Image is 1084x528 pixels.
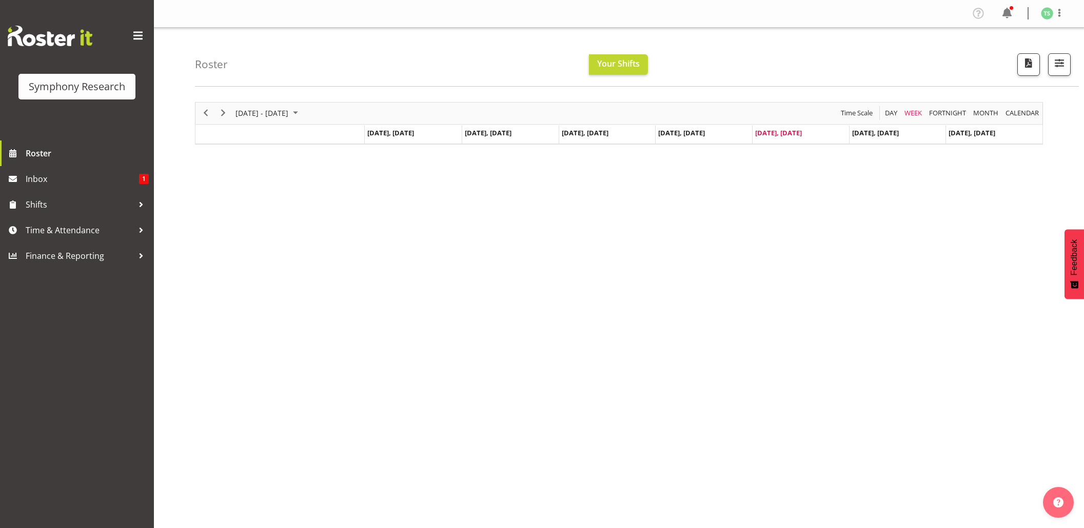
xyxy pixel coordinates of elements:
[26,197,133,212] span: Shifts
[1070,239,1079,275] span: Feedback
[839,107,875,119] button: Time Scale
[195,102,1043,145] div: Timeline Week of October 3, 2025
[1053,497,1063,507] img: help-xxl-2.png
[26,146,149,161] span: Roster
[139,174,149,184] span: 1
[26,222,133,238] span: Time & Attendance
[884,107,898,119] span: Day
[195,58,228,70] h4: Roster
[367,128,414,137] span: [DATE], [DATE]
[1065,229,1084,299] button: Feedback - Show survey
[1048,53,1071,76] button: Filter Shifts
[840,107,874,119] span: Time Scale
[465,128,511,137] span: [DATE], [DATE]
[29,79,125,94] div: Symphony Research
[903,107,923,119] span: Week
[8,26,92,46] img: Rosterit website logo
[1041,7,1053,19] img: tanya-stebbing1954.jpg
[883,107,899,119] button: Timeline Day
[949,128,995,137] span: [DATE], [DATE]
[216,107,230,119] button: Next
[658,128,705,137] span: [DATE], [DATE]
[214,103,232,124] div: next period
[562,128,608,137] span: [DATE], [DATE]
[589,54,648,75] button: Your Shifts
[199,107,213,119] button: Previous
[928,107,967,119] span: Fortnight
[972,107,999,119] span: Month
[197,103,214,124] div: previous period
[26,248,133,263] span: Finance & Reporting
[755,128,802,137] span: [DATE], [DATE]
[852,128,899,137] span: [DATE], [DATE]
[597,58,640,69] span: Your Shifts
[232,103,304,124] div: Sep 29 - Oct 05, 2025
[234,107,289,119] span: [DATE] - [DATE]
[1017,53,1040,76] button: Download a PDF of the roster according to the set date range.
[928,107,968,119] button: Fortnight
[903,107,924,119] button: Timeline Week
[1004,107,1040,119] span: calendar
[234,107,303,119] button: October 2025
[26,171,139,187] span: Inbox
[972,107,1000,119] button: Timeline Month
[1004,107,1041,119] button: Month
